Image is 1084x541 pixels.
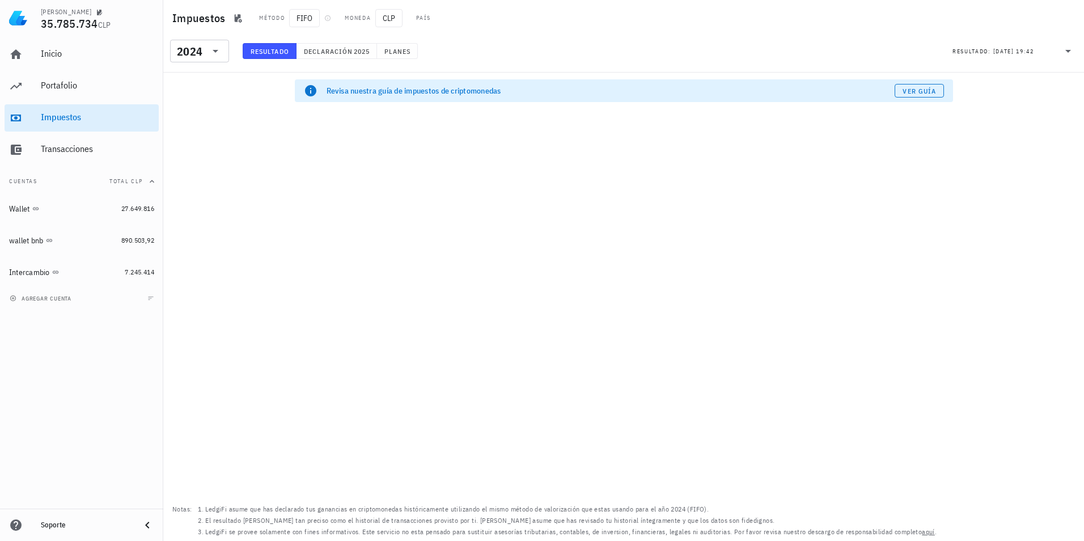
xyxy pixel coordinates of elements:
div: Revisa nuestra guía de impuestos de criptomonedas [327,85,895,96]
button: Declaración 2025 [297,43,377,59]
div: Moneda [345,14,371,23]
div: Wallet [9,204,30,214]
button: agregar cuenta [7,293,77,304]
span: 2025 [353,47,370,56]
div: Resultado: [952,44,993,58]
footer: Notas: [163,500,1084,541]
span: Resultado [250,47,289,56]
a: Ver guía [895,84,944,98]
div: Transacciones [41,143,154,154]
span: FIFO [289,9,320,27]
div: Método [259,14,285,23]
button: Resultado [243,43,297,59]
div: [DATE] 19:42 [993,46,1034,57]
div: 2024 [170,40,229,62]
a: Impuestos [5,104,159,132]
div: País [416,14,431,23]
span: Total CLP [109,177,143,185]
span: Planes [384,47,411,56]
a: Intercambio 7.245.414 [5,259,159,286]
div: Soporte [41,521,132,530]
span: Declaración [303,47,353,56]
div: avatar [1059,9,1077,27]
div: Portafolio [41,80,154,91]
img: LedgiFi [9,9,27,27]
span: 890.503,92 [121,236,154,244]
div: [PERSON_NAME] [41,7,91,16]
a: Wallet 27.649.816 [5,195,159,222]
button: CuentasTotal CLP [5,168,159,195]
a: Transacciones [5,136,159,163]
span: agregar cuenta [12,295,71,302]
span: CLP [375,9,403,27]
div: Resultado:[DATE] 19:42 [946,40,1082,62]
a: Portafolio [5,73,159,100]
span: Ver guía [902,87,936,95]
div: Inicio [41,48,154,59]
div: wallet bnb [9,236,44,246]
div: CL-icon [435,11,449,25]
div: Impuestos [41,112,154,122]
span: CLP [98,20,111,30]
a: Inicio [5,41,159,68]
li: El resultado [PERSON_NAME] tan preciso como el historial de transacciones provisto por ti. [PERSO... [205,515,937,526]
a: aquí [922,527,935,536]
li: LedgiFi se provee solamente con fines informativos. Este servicio no esta pensado para sustituir ... [205,526,937,538]
h1: Impuestos [172,9,230,27]
span: 35.785.734 [41,16,98,31]
div: Intercambio [9,268,50,277]
span: 27.649.816 [121,204,154,213]
button: Planes [377,43,418,59]
a: wallet bnb 890.503,92 [5,227,159,254]
li: LedgiFi asume que has declarado tus ganancias en criptomonedas históricamente utilizando el mismo... [205,504,937,515]
span: 7.245.414 [125,268,154,276]
div: 2024 [177,46,202,57]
